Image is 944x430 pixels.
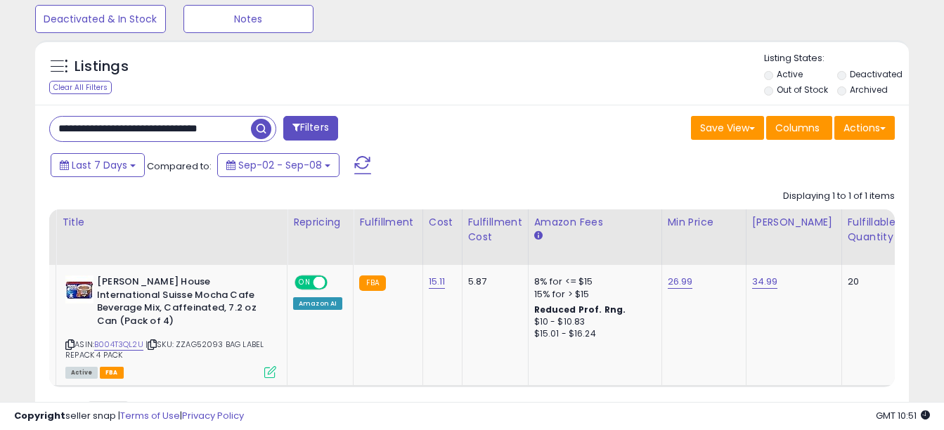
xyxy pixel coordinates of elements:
[65,367,98,379] span: All listings currently available for purchase on Amazon
[14,410,244,423] div: seller snap | |
[534,215,656,230] div: Amazon Fees
[75,57,129,77] h5: Listings
[668,215,740,230] div: Min Price
[65,339,264,360] span: | SKU: ZZAG52093 BAG LABEL REPACK 4 PACK
[293,215,347,230] div: Repricing
[147,159,212,173] span: Compared to:
[359,215,416,230] div: Fulfillment
[691,116,764,140] button: Save View
[834,116,895,140] button: Actions
[752,275,778,289] a: 34.99
[850,84,888,96] label: Archived
[65,275,276,377] div: ASIN:
[534,304,626,315] b: Reduced Prof. Rng.
[283,116,338,141] button: Filters
[359,275,385,291] small: FBA
[65,275,93,304] img: 41uMN-lq7gS._SL40_.jpg
[764,52,909,65] p: Listing States:
[775,121,820,135] span: Columns
[783,190,895,203] div: Displaying 1 to 1 of 1 items
[429,215,456,230] div: Cost
[51,153,145,177] button: Last 7 Days
[468,215,522,245] div: Fulfillment Cost
[534,288,651,301] div: 15% for > $15
[534,275,651,288] div: 8% for <= $15
[35,5,166,33] button: Deactivated & In Stock
[534,316,651,328] div: $10 - $10.83
[100,367,124,379] span: FBA
[217,153,340,177] button: Sep-02 - Sep-08
[183,5,314,33] button: Notes
[14,409,65,422] strong: Copyright
[94,339,143,351] a: B004T3QL2U
[325,277,348,289] span: OFF
[850,68,903,80] label: Deactivated
[238,158,322,172] span: Sep-02 - Sep-08
[429,275,446,289] a: 15.11
[848,215,896,245] div: Fulfillable Quantity
[534,230,543,242] small: Amazon Fees.
[668,275,693,289] a: 26.99
[534,328,651,340] div: $15.01 - $16.24
[766,116,832,140] button: Columns
[752,215,836,230] div: [PERSON_NAME]
[182,409,244,422] a: Privacy Policy
[848,275,891,288] div: 20
[62,215,281,230] div: Title
[49,81,112,94] div: Clear All Filters
[468,275,517,288] div: 5.87
[97,275,268,331] b: [PERSON_NAME] House International Suisse Mocha Cafe Beverage Mix, Caffeinated, 7.2 oz Can (Pack o...
[293,297,342,310] div: Amazon AI
[120,409,180,422] a: Terms of Use
[296,277,313,289] span: ON
[777,84,828,96] label: Out of Stock
[777,68,803,80] label: Active
[72,158,127,172] span: Last 7 Days
[876,409,930,422] span: 2025-09-16 10:51 GMT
